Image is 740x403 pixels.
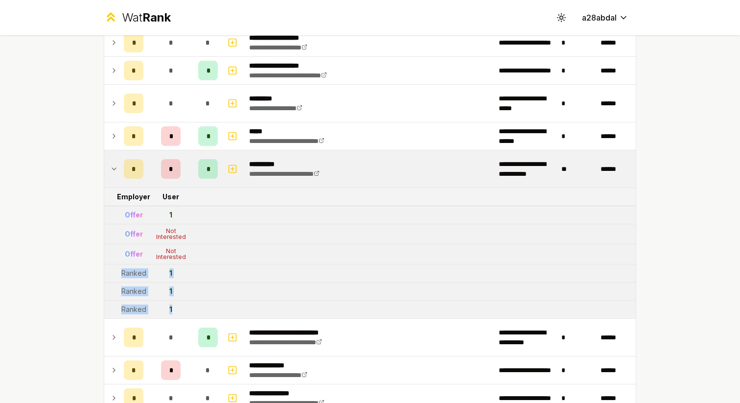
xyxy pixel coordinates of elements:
[122,10,171,25] div: Wat
[125,229,143,239] div: Offer
[120,188,147,206] td: Employer
[169,286,172,296] div: 1
[125,249,143,259] div: Offer
[125,210,143,220] div: Offer
[169,305,172,314] div: 1
[121,286,146,296] div: Ranked
[104,10,171,25] a: WatRank
[169,210,172,220] div: 1
[121,268,146,278] div: Ranked
[151,228,190,240] div: Not Interested
[142,10,171,24] span: Rank
[147,188,194,206] td: User
[121,305,146,314] div: Ranked
[151,248,190,260] div: Not Interested
[169,268,172,278] div: 1
[574,9,636,26] button: a28abdal
[582,12,617,24] span: a28abdal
